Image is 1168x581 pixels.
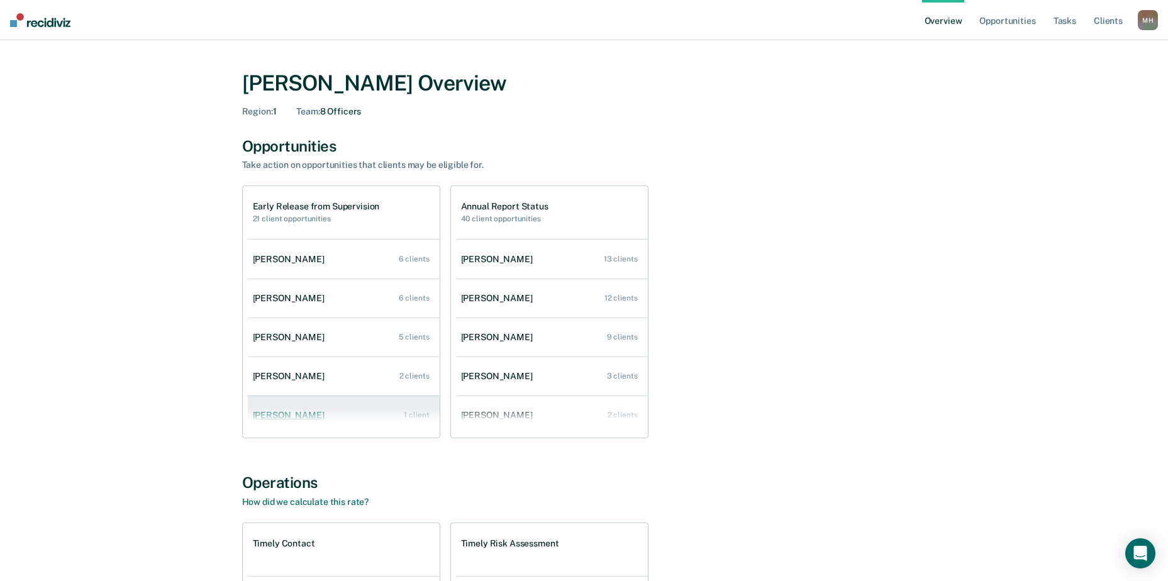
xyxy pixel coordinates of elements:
div: [PERSON_NAME] [461,254,538,265]
div: 3 clients [607,372,638,380]
img: Recidiviz [10,13,70,27]
div: 13 clients [604,255,638,263]
div: [PERSON_NAME] [461,371,538,382]
div: 9 clients [607,333,638,341]
button: MH [1138,10,1158,30]
a: [PERSON_NAME] 1 client [248,397,440,433]
div: M H [1138,10,1158,30]
div: 1 [242,106,277,117]
div: 6 clients [399,294,430,302]
h1: Timely Risk Assessment [461,538,559,549]
a: How did we calculate this rate? [242,497,369,507]
div: [PERSON_NAME] [253,371,330,382]
h1: Annual Report Status [461,201,548,212]
a: [PERSON_NAME] 6 clients [248,241,440,277]
a: [PERSON_NAME] 2 clients [248,358,440,394]
div: 12 clients [604,294,638,302]
div: Opportunities [242,137,926,155]
h2: 40 client opportunities [461,214,548,223]
a: [PERSON_NAME] 13 clients [456,241,648,277]
a: [PERSON_NAME] 12 clients [456,280,648,316]
div: Take action on opportunities that clients may be eligible for. [242,160,682,170]
div: [PERSON_NAME] Overview [242,70,926,96]
a: [PERSON_NAME] 2 clients [456,397,648,433]
h1: Timely Contact [253,538,315,549]
div: 1 client [404,411,429,419]
div: [PERSON_NAME] [461,332,538,343]
div: 6 clients [399,255,430,263]
a: [PERSON_NAME] 6 clients [248,280,440,316]
h2: 21 client opportunities [253,214,380,223]
div: [PERSON_NAME] [253,410,330,421]
a: [PERSON_NAME] 5 clients [248,319,440,355]
a: [PERSON_NAME] 9 clients [456,319,648,355]
div: [PERSON_NAME] [253,254,330,265]
span: Team : [296,106,320,116]
div: Open Intercom Messenger [1125,538,1155,568]
a: [PERSON_NAME] 3 clients [456,358,648,394]
div: [PERSON_NAME] [461,410,538,421]
div: 2 clients [399,372,430,380]
h1: Early Release from Supervision [253,201,380,212]
div: [PERSON_NAME] [461,293,538,304]
div: 5 clients [399,333,430,341]
div: [PERSON_NAME] [253,293,330,304]
div: [PERSON_NAME] [253,332,330,343]
div: 8 Officers [296,106,361,117]
span: Region : [242,106,273,116]
div: Operations [242,473,926,492]
div: 2 clients [608,411,638,419]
